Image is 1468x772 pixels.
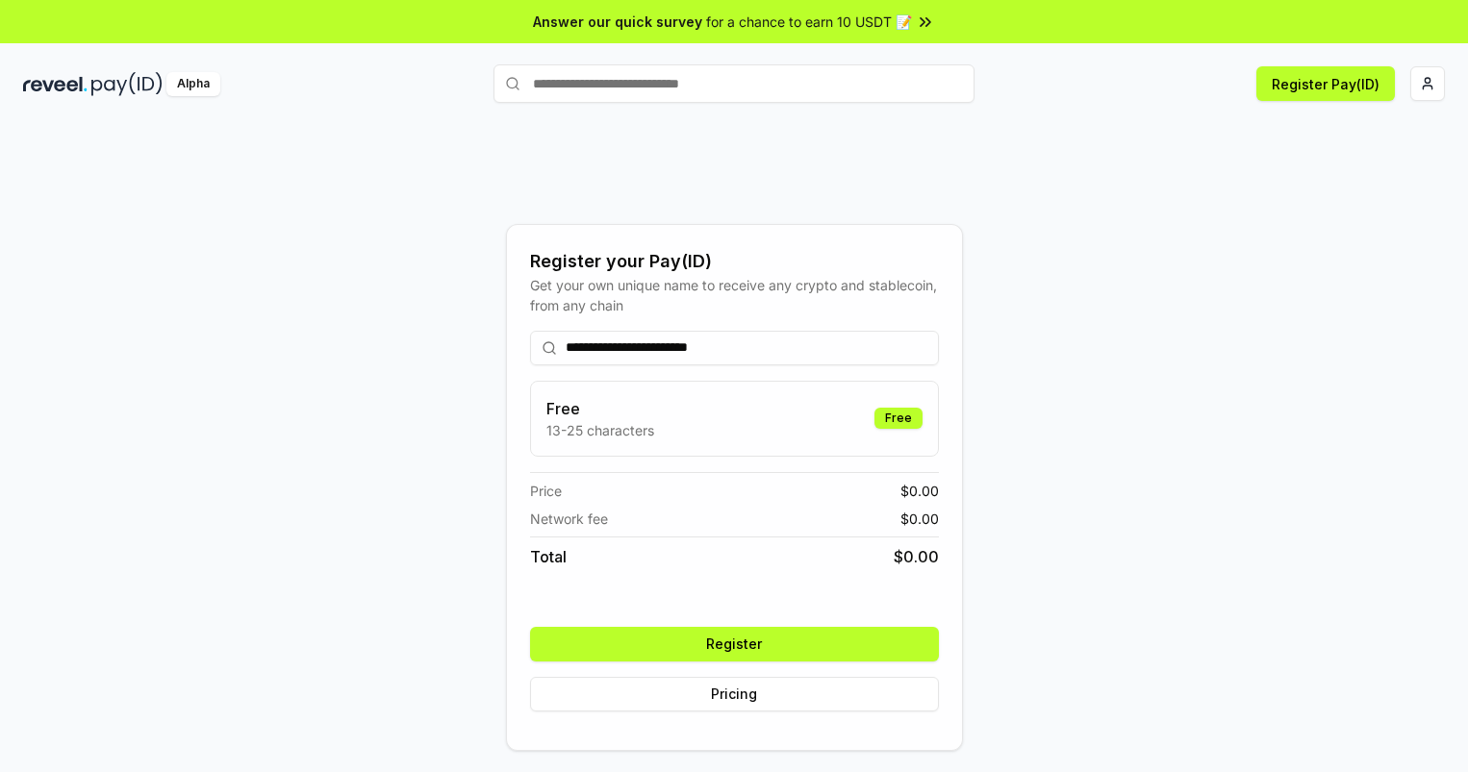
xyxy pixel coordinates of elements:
[546,397,654,420] h3: Free
[166,72,220,96] div: Alpha
[530,481,562,501] span: Price
[91,72,163,96] img: pay_id
[900,481,939,501] span: $ 0.00
[23,72,88,96] img: reveel_dark
[530,275,939,315] div: Get your own unique name to receive any crypto and stablecoin, from any chain
[530,627,939,661] button: Register
[1256,66,1395,101] button: Register Pay(ID)
[533,12,702,32] span: Answer our quick survey
[546,420,654,440] p: 13-25 characters
[894,545,939,568] span: $ 0.00
[530,248,939,275] div: Register your Pay(ID)
[874,408,923,429] div: Free
[530,545,567,568] span: Total
[530,509,608,529] span: Network fee
[706,12,912,32] span: for a chance to earn 10 USDT 📝
[900,509,939,529] span: $ 0.00
[530,677,939,711] button: Pricing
